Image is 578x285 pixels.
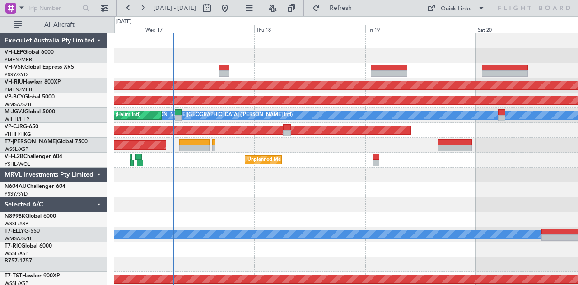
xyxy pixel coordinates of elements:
span: B757-1 [5,258,23,264]
div: [DATE] [116,18,131,26]
span: Refresh [322,5,360,11]
span: T7-[PERSON_NAME] [5,139,57,145]
span: T7-ELLY [5,229,24,234]
a: B757-1757 [5,258,32,264]
span: N8998K [5,214,25,219]
a: VH-LEPGlobal 6000 [5,50,54,55]
a: T7-RICGlobal 6000 [5,243,52,249]
a: N604AUChallenger 604 [5,184,65,189]
a: YMEN/MEB [5,86,32,93]
span: T7-TST [5,273,22,279]
span: VH-RIU [5,79,23,85]
button: Quick Links [423,1,489,15]
a: VH-RIUHawker 800XP [5,79,61,85]
a: VH-VSKGlobal Express XRS [5,65,74,70]
a: VHHH/HKG [5,131,31,138]
span: M-JGVJ [5,109,24,115]
a: WSSL/XSP [5,146,28,153]
span: VH-L2B [5,154,23,159]
span: VH-VSK [5,65,24,70]
a: VP-BCYGlobal 5000 [5,94,55,100]
div: Fri 19 [365,25,476,33]
div: Quick Links [441,5,471,14]
a: T7-ELLYG-550 [5,229,40,234]
a: YMEN/MEB [5,56,32,63]
button: Refresh [308,1,363,15]
span: VP-BCY [5,94,24,100]
a: YSSY/SYD [5,191,28,197]
button: All Aircraft [10,18,98,32]
a: VH-L2BChallenger 604 [5,154,62,159]
a: WSSL/XSP [5,220,28,227]
a: T7-[PERSON_NAME]Global 7500 [5,139,88,145]
a: WSSL/XSP [5,250,28,257]
div: Unplanned Maint [GEOGRAPHIC_DATA] ([GEOGRAPHIC_DATA]) [247,153,396,167]
div: [PERSON_NAME][GEOGRAPHIC_DATA] ([PERSON_NAME] Intl) [146,108,293,122]
a: WMSA/SZB [5,101,31,108]
input: Trip Number [28,1,79,15]
div: Wed 17 [144,25,254,33]
span: VP-CJR [5,124,23,130]
span: T7-RIC [5,243,21,249]
a: YSSY/SYD [5,71,28,78]
a: WIHH/HLP [5,116,29,123]
a: N8998KGlobal 6000 [5,214,56,219]
span: N604AU [5,184,27,189]
a: M-JGVJGlobal 5000 [5,109,55,115]
span: [DATE] - [DATE] [154,4,196,12]
span: VH-LEP [5,50,23,55]
div: Thu 18 [254,25,365,33]
a: T7-TSTHawker 900XP [5,273,60,279]
a: YSHL/WOL [5,161,30,168]
span: All Aircraft [23,22,95,28]
a: WMSA/SZB [5,235,31,242]
a: VP-CJRG-650 [5,124,38,130]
